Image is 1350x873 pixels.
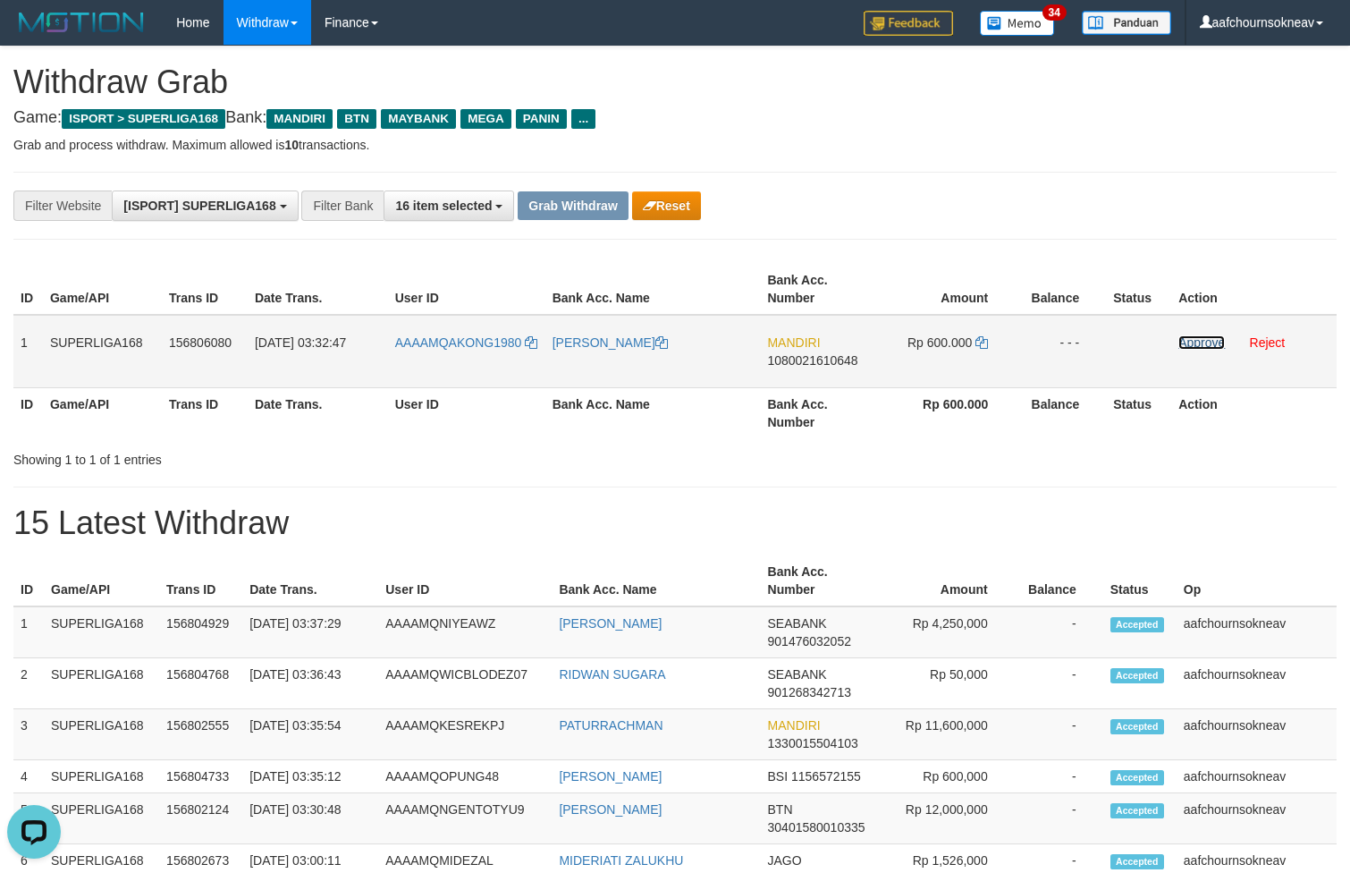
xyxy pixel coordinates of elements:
[13,444,549,469] div: Showing 1 to 1 of 1 entries
[44,760,159,793] td: SUPERLIGA168
[1015,658,1103,709] td: -
[248,387,388,438] th: Date Trans.
[1177,606,1337,658] td: aafchournsokneav
[43,387,162,438] th: Game/API
[460,109,511,129] span: MEGA
[242,760,378,793] td: [DATE] 03:35:12
[13,606,44,658] td: 1
[559,802,662,817] a: [PERSON_NAME]
[768,853,802,868] span: JAGO
[559,667,665,682] a: RIDWAN SUGARA
[1110,719,1164,734] span: Accepted
[13,315,43,388] td: 1
[1015,387,1106,438] th: Balance
[1106,264,1171,315] th: Status
[378,658,552,709] td: AAAAMQWICBLODEZ07
[1110,854,1164,869] span: Accepted
[13,9,149,36] img: MOTION_logo.png
[395,335,522,350] span: AAAAMQAKONG1980
[1110,770,1164,785] span: Accepted
[980,11,1055,36] img: Button%20Memo.svg
[559,853,683,868] a: MIDERIATI ZALUKHU
[559,718,662,733] a: PATURRACHMAN
[395,335,538,350] a: AAAAMQAKONG1980
[301,191,384,221] div: Filter Bank
[13,64,1337,100] h1: Withdraw Grab
[1082,11,1171,35] img: panduan.png
[1015,793,1103,844] td: -
[632,191,701,220] button: Reset
[242,658,378,709] td: [DATE] 03:36:43
[907,335,972,350] span: Rp 600.000
[378,760,552,793] td: AAAAMQOPUNG48
[1110,803,1164,818] span: Accepted
[381,109,456,129] span: MAYBANK
[1042,4,1067,21] span: 34
[378,555,552,606] th: User ID
[882,658,1015,709] td: Rp 50,000
[760,387,877,438] th: Bank Acc. Number
[767,353,857,368] span: Copy 1080021610648 to clipboard
[882,760,1015,793] td: Rp 600,000
[768,820,865,835] span: Copy 30401580010335 to clipboard
[768,736,858,750] span: Copy 1330015504103 to clipboard
[378,709,552,760] td: AAAAMQKESREKPJ
[159,555,242,606] th: Trans ID
[1015,264,1106,315] th: Balance
[44,658,159,709] td: SUPERLIGA168
[882,555,1015,606] th: Amount
[1015,555,1103,606] th: Balance
[337,109,376,129] span: BTN
[1015,709,1103,760] td: -
[1250,335,1286,350] a: Reject
[768,634,851,648] span: Copy 901476032052 to clipboard
[1015,606,1103,658] td: -
[13,136,1337,154] p: Grab and process withdraw. Maximum allowed is transactions.
[13,505,1337,541] h1: 15 Latest Withdraw
[242,793,378,844] td: [DATE] 03:30:48
[44,793,159,844] td: SUPERLIGA168
[975,335,988,350] a: Copy 600000 to clipboard
[159,658,242,709] td: 156804768
[1171,387,1337,438] th: Action
[388,387,545,438] th: User ID
[1015,315,1106,388] td: - - -
[13,387,43,438] th: ID
[545,387,761,438] th: Bank Acc. Name
[768,718,821,733] span: MANDIRI
[284,138,299,152] strong: 10
[761,555,882,606] th: Bank Acc. Number
[552,555,760,606] th: Bank Acc. Name
[760,264,877,315] th: Bank Acc. Number
[1177,658,1337,709] td: aafchournsokneav
[266,109,333,129] span: MANDIRI
[255,335,346,350] span: [DATE] 03:32:47
[248,264,388,315] th: Date Trans.
[159,760,242,793] td: 156804733
[864,11,953,36] img: Feedback.jpg
[545,264,761,315] th: Bank Acc. Name
[1178,335,1225,350] a: Approve
[571,109,595,129] span: ...
[767,335,820,350] span: MANDIRI
[162,387,248,438] th: Trans ID
[1106,387,1171,438] th: Status
[1103,555,1177,606] th: Status
[242,555,378,606] th: Date Trans.
[123,199,275,213] span: [ISPORT] SUPERLIGA168
[44,606,159,658] td: SUPERLIGA168
[159,709,242,760] td: 156802555
[882,793,1015,844] td: Rp 12,000,000
[43,315,162,388] td: SUPERLIGA168
[242,709,378,760] td: [DATE] 03:35:54
[169,335,232,350] span: 156806080
[1110,668,1164,683] span: Accepted
[159,793,242,844] td: 156802124
[384,191,514,221] button: 16 item selected
[1171,264,1337,315] th: Action
[768,685,851,699] span: Copy 901268342713 to clipboard
[388,264,545,315] th: User ID
[378,606,552,658] td: AAAAMQNIYEAWZ
[1110,617,1164,632] span: Accepted
[162,264,248,315] th: Trans ID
